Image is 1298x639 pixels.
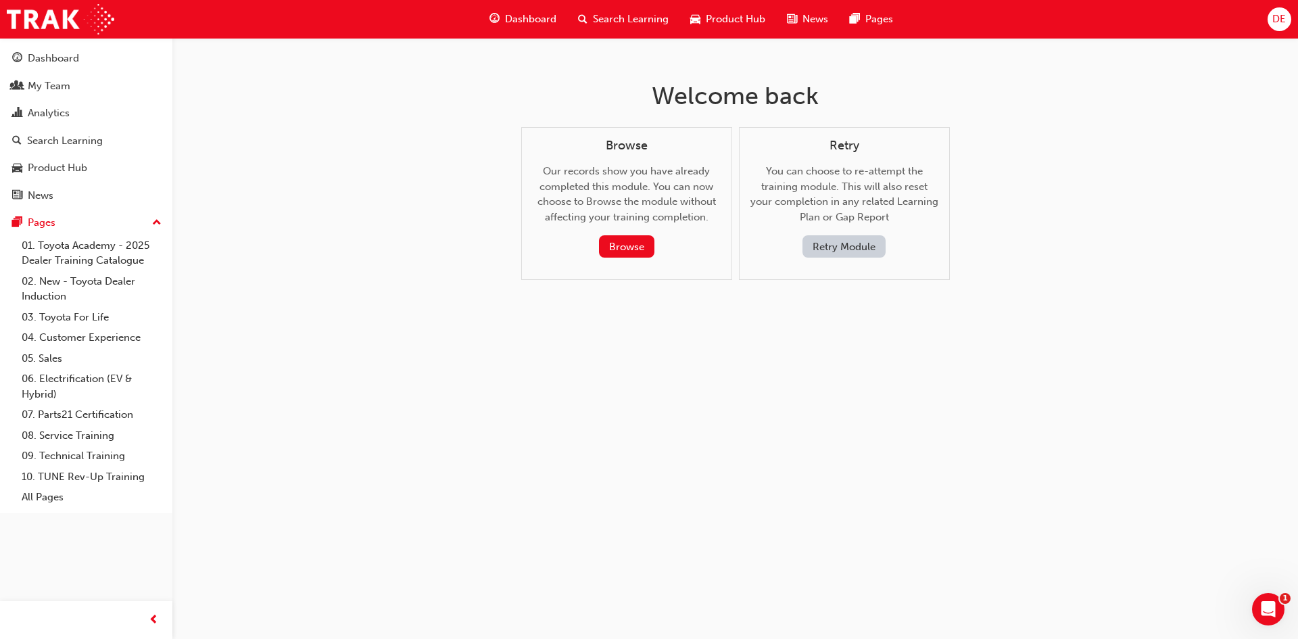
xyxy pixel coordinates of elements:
span: prev-icon [149,612,159,629]
h4: Browse [533,139,721,153]
a: pages-iconPages [839,5,904,33]
a: All Pages [16,487,167,508]
div: News [28,188,53,204]
span: DE [1272,11,1286,27]
span: Search Learning [593,11,669,27]
div: You can choose to re-attempt the training module. This will also reset your completion in any rel... [750,139,938,258]
a: car-iconProduct Hub [679,5,776,33]
span: News [802,11,828,27]
span: pages-icon [850,11,860,28]
span: news-icon [787,11,797,28]
button: Browse [599,235,654,258]
a: Product Hub [5,156,167,181]
span: search-icon [578,11,587,28]
span: pages-icon [12,217,22,229]
a: guage-iconDashboard [479,5,567,33]
div: Dashboard [28,51,79,66]
span: guage-icon [489,11,500,28]
div: Search Learning [27,133,103,149]
a: search-iconSearch Learning [567,5,679,33]
span: 1 [1280,593,1291,604]
a: Search Learning [5,128,167,153]
span: Product Hub [706,11,765,27]
div: My Team [28,78,70,94]
h1: Welcome back [521,81,950,111]
button: DE [1268,7,1291,31]
div: Pages [28,215,55,231]
h4: Retry [750,139,938,153]
button: Pages [5,210,167,235]
a: 01. Toyota Academy - 2025 Dealer Training Catalogue [16,235,167,271]
span: up-icon [152,214,162,232]
a: Dashboard [5,46,167,71]
span: people-icon [12,80,22,93]
a: 02. New - Toyota Dealer Induction [16,271,167,307]
div: Product Hub [28,160,87,176]
a: 08. Service Training [16,425,167,446]
a: 03. Toyota For Life [16,307,167,328]
a: news-iconNews [776,5,839,33]
a: 05. Sales [16,348,167,369]
a: 04. Customer Experience [16,327,167,348]
span: news-icon [12,190,22,202]
span: search-icon [12,135,22,147]
img: Trak [7,4,114,34]
span: guage-icon [12,53,22,65]
span: car-icon [690,11,700,28]
span: chart-icon [12,108,22,120]
button: DashboardMy TeamAnalyticsSearch LearningProduct HubNews [5,43,167,210]
span: car-icon [12,162,22,174]
div: Analytics [28,105,70,121]
a: 07. Parts21 Certification [16,404,167,425]
a: 10. TUNE Rev-Up Training [16,467,167,488]
div: Our records show you have already completed this module. You can now choose to Browse the module ... [533,139,721,258]
a: Analytics [5,101,167,126]
iframe: Intercom live chat [1252,593,1284,625]
button: Retry Module [802,235,886,258]
a: News [5,183,167,208]
a: My Team [5,74,167,99]
a: 06. Electrification (EV & Hybrid) [16,369,167,404]
a: 09. Technical Training [16,446,167,467]
span: Pages [865,11,893,27]
span: Dashboard [505,11,556,27]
